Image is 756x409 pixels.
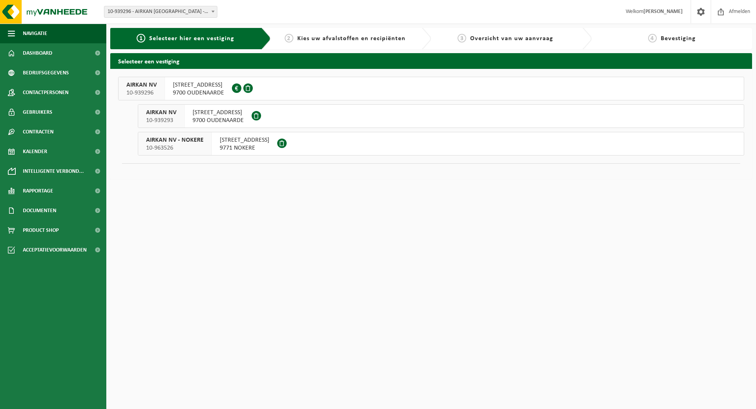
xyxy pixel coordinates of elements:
span: AIRKAN NV [146,109,176,117]
span: Rapportage [23,181,53,201]
span: [STREET_ADDRESS] [173,81,224,89]
span: Dashboard [23,43,52,63]
span: 2 [285,34,293,43]
span: Bevestiging [661,35,696,42]
span: 9771 NOKERE [220,144,269,152]
span: 10-939296 - AIRKAN NV - OUDENAARDE [104,6,217,17]
span: Intelligente verbond... [23,161,84,181]
span: Acceptatievoorwaarden [23,240,87,260]
span: AIRKAN NV - NOKERE [146,136,204,144]
button: AIRKAN NV 10-939296 [STREET_ADDRESS]9700 OUDENAARDE [118,77,744,100]
span: 10-939293 [146,117,176,124]
span: 9700 OUDENAARDE [173,89,224,97]
button: AIRKAN NV - NOKERE 10-963526 [STREET_ADDRESS]9771 NOKERE [138,132,744,155]
span: 3 [458,34,466,43]
span: [STREET_ADDRESS] [220,136,269,144]
span: [STREET_ADDRESS] [193,109,244,117]
span: AIRKAN NV [126,81,157,89]
span: 10-939296 [126,89,157,97]
button: AIRKAN NV 10-939293 [STREET_ADDRESS]9700 OUDENAARDE [138,104,744,128]
span: Product Shop [23,220,59,240]
span: Contactpersonen [23,83,69,102]
span: Kies uw afvalstoffen en recipiënten [297,35,406,42]
h2: Selecteer een vestiging [110,53,752,68]
span: Bedrijfsgegevens [23,63,69,83]
span: Contracten [23,122,54,142]
span: Gebruikers [23,102,52,122]
span: 4 [648,34,657,43]
span: 9700 OUDENAARDE [193,117,244,124]
span: Navigatie [23,24,47,43]
span: Kalender [23,142,47,161]
span: Overzicht van uw aanvraag [470,35,553,42]
span: 10-963526 [146,144,204,152]
span: 10-939296 - AIRKAN NV - OUDENAARDE [104,6,217,18]
span: Documenten [23,201,56,220]
span: Selecteer hier een vestiging [149,35,234,42]
strong: [PERSON_NAME] [643,9,683,15]
span: 1 [137,34,145,43]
